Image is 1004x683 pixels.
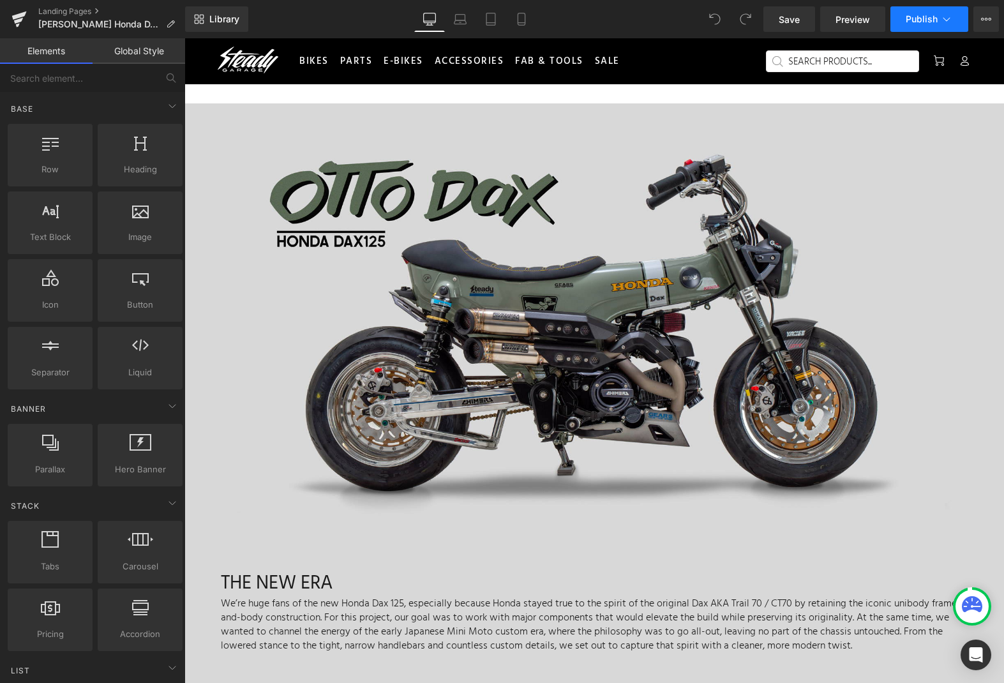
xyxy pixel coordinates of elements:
a: Laptop [445,6,476,32]
a: Landing Pages [38,6,185,17]
span: PARTS [156,18,188,29]
div: Open Intercom Messenger [961,640,991,670]
span: Stack [10,500,41,512]
span: Parallax [11,463,89,476]
button: Undo [702,6,728,32]
a: Global Style [93,38,185,64]
span: E-BIKES [199,18,239,29]
span: SALE [410,18,435,29]
a: BIKES [107,13,150,34]
a: E-BIKES [193,13,244,34]
a: ACCESSORIES [244,13,326,34]
span: Accordion [101,627,179,641]
span: FAB & TOOLS [331,18,399,29]
button: Redo [733,6,758,32]
a: Mobile [506,6,537,32]
span: Tabs [11,560,89,573]
span: BIKES [115,18,144,29]
span: Image [101,230,179,244]
input: SEARCH PRODUCTS... [581,12,735,34]
span: Carousel [101,560,179,573]
span: Button [101,298,179,311]
h3: THE NEW ERA [36,533,783,559]
span: Preview [835,13,870,26]
span: Base [10,103,34,115]
a: Preview [820,6,885,32]
span: Separator [11,366,89,379]
span: Library [209,13,239,25]
a: New Library [185,6,248,32]
button: Publish [890,6,968,32]
button: More [973,6,999,32]
span: Liquid [101,366,179,379]
span: Text Block [11,230,89,244]
span: List [10,664,31,677]
span: Heading [101,163,179,176]
span: Row [11,163,89,176]
a: SALE [405,13,435,34]
a: FAB & TOOLS [325,13,405,34]
span: Save [779,13,800,26]
span: Pricing [11,627,89,641]
a: Tablet [476,6,506,32]
span: Icon [11,298,89,311]
span: ACCESSORIES [250,18,320,29]
span: [PERSON_NAME] Honda DAX 125 [38,19,161,29]
span: Banner [10,403,47,415]
a: PARTS [150,13,194,34]
p: We’re huge fans of the new Honda Dax 125, especially because Honda stayed true to the spirit of t... [36,559,783,615]
span: Hero Banner [101,463,179,476]
span: Publish [906,14,938,24]
a: Desktop [414,6,445,32]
